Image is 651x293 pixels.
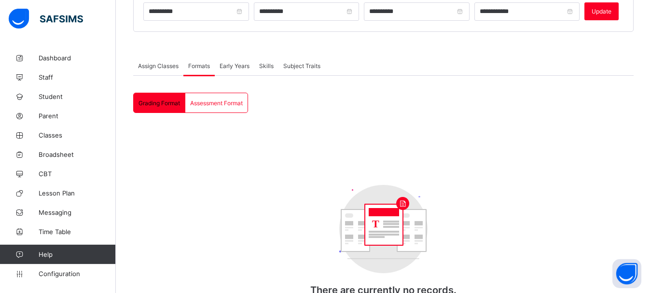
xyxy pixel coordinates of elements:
span: Subject Traits [283,62,320,70]
span: Broadsheet [39,151,116,158]
span: Time Table [39,228,116,236]
span: Messaging [39,209,116,216]
span: Early Years [220,62,249,70]
span: Dashboard [39,54,116,62]
span: Assign Classes [138,62,179,70]
span: Student [39,93,116,100]
img: safsims [9,9,83,29]
span: Skills [259,62,274,70]
span: Classes [39,131,116,139]
span: CBT [39,170,116,178]
span: Grading Format [139,99,180,107]
span: Parent [39,112,116,120]
span: Update [592,8,611,15]
span: Assessment Format [190,99,243,107]
span: Formats [188,62,210,70]
tspan: T [372,218,379,230]
span: Lesson Plan [39,189,116,197]
span: Configuration [39,270,115,278]
span: Help [39,251,115,258]
span: Staff [39,73,116,81]
button: Open asap [612,259,641,288]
